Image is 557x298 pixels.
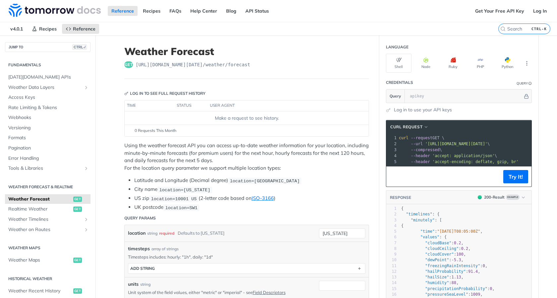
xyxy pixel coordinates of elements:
div: 5 [386,229,397,234]
span: 200 [478,195,482,199]
span: --header [411,153,430,158]
span: GET \ [399,136,444,140]
img: Tomorrow.io Weather API Docs [9,4,101,17]
span: Weather Data Layers [8,84,82,91]
span: Realtime Weather [8,206,72,212]
li: UK postcode [134,204,369,211]
span: --url [411,142,423,146]
button: Show subpages for Weather Timelines [84,217,89,222]
div: 6 [386,234,397,240]
div: 200 - Result [484,194,505,200]
div: 11 [386,263,397,269]
span: \ [399,153,497,158]
span: "minutely" [411,218,435,222]
kbd: CTRL-K [530,26,548,32]
a: Blog [222,6,240,16]
a: API Status [242,6,273,16]
span: Weather on Routes [8,226,82,233]
span: { [401,206,403,211]
div: 9 [386,252,397,257]
span: Versioning [8,125,89,131]
span: Rate Limiting & Tokens [8,104,89,111]
span: Pagination [8,145,89,151]
div: string [140,281,151,287]
span: "cloudCeiling" [425,246,459,251]
h1: Weather Forecast [124,45,369,57]
div: 10 [386,257,397,263]
button: ADD string [128,264,365,273]
span: Weather Timelines [8,216,82,223]
button: Node [413,54,439,73]
th: user agent [208,100,355,111]
div: 14 [386,280,397,286]
span: 'accept-encoding: deflate, gzip, br' [432,159,519,164]
span: "hailSize" [425,275,449,279]
a: Reference [108,6,138,16]
div: 1 [386,206,397,211]
a: Weather Recent Historyget [5,286,91,296]
button: Shell [386,54,411,73]
span: [DATE][DOMAIN_NAME] APIs [8,74,89,81]
span: 0 [490,286,492,291]
button: Show subpages for Weather on Routes [84,227,89,232]
div: 12 [386,269,397,274]
span: --compressed [411,148,440,152]
a: FAQs [166,6,185,16]
div: 8 [386,246,397,252]
button: Query [386,89,405,103]
div: 3 [386,217,397,223]
button: More Languages [522,58,532,68]
th: time [125,100,174,111]
a: Weather on RoutesShow subpages for Weather on Routes [5,225,91,235]
div: Query [517,81,528,86]
a: Recipes [139,6,164,16]
span: : , [401,258,464,262]
span: Query [390,93,401,99]
span: "hailProbability" [425,269,466,274]
span: get [73,197,82,202]
span: location=10001 US [151,196,197,201]
a: Weather Mapsget [5,255,91,265]
h2: Historical Weather [5,276,91,282]
span: Error Handling [8,155,89,162]
a: ISO-3166 [252,195,274,201]
span: Weather Recent History [8,288,72,294]
span: "values" [420,235,440,239]
span: 5.3 [454,258,461,262]
span: : , [401,264,487,268]
span: : , [401,241,464,245]
span: 0 Requests This Month [135,128,176,134]
div: Language [386,44,408,50]
span: : { [401,212,440,216]
a: Rate Limiting & Tokens [5,103,91,113]
div: Credentials [386,80,413,86]
a: Webhooks [5,113,91,123]
div: 2 [386,141,398,147]
span: "dewPoint" [425,258,449,262]
span: "pressureSeaLevel" [425,292,468,297]
span: 0.2 [454,241,461,245]
div: required [159,228,174,238]
span: "time" [420,229,435,234]
div: 3 [386,147,398,153]
span: { [401,223,403,228]
div: 2 [386,211,397,217]
button: RESPONSE [390,194,411,201]
span: https://api.tomorrow.io/v4/weather/forecast [136,61,250,68]
h2: Fundamentals [5,62,91,68]
span: Reference [73,26,95,32]
span: : [ [401,218,442,222]
li: City name [134,186,369,193]
span: : , [401,229,483,234]
span: v4.0.1 [7,24,27,34]
span: \ [399,142,490,146]
button: cURL Request [388,124,431,130]
span: Webhooks [8,114,89,121]
span: 91.4 [468,269,478,274]
div: Defaults to [US_STATE] [178,228,224,238]
span: location=[US_STATE] [159,187,210,192]
div: array of strings [152,246,179,252]
button: Copy to clipboard [390,172,399,182]
button: Try It! [503,170,528,183]
span: Example [506,195,520,200]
